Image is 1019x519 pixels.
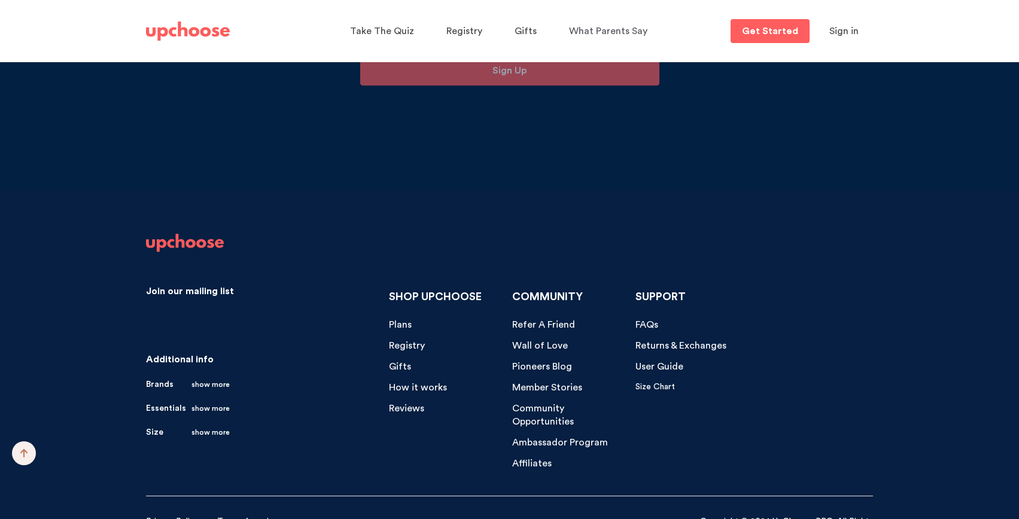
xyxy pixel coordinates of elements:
[731,19,810,43] a: Get Started
[635,341,726,350] span: Returns & Exchanges
[512,341,568,350] span: Wall of Love
[512,360,572,374] a: Pioneers Blog
[146,234,224,252] img: UpChoose
[389,318,412,332] a: Plans
[814,19,874,43] button: Sign in
[389,339,425,353] a: Registry
[635,360,683,374] a: User Guide
[389,383,447,392] span: How it works
[146,22,230,41] img: UpChoose
[512,318,575,332] a: Refer A Friend
[492,63,527,79] p: Sign Up
[512,362,572,371] span: Pioneers Blog
[515,20,540,43] a: Gifts
[146,286,234,296] span: Join our mailing list
[512,404,574,427] span: Community Opportunities
[635,362,683,371] span: User Guide
[635,339,726,353] a: Returns & Exchanges
[512,459,552,468] span: Affiliates
[512,436,608,450] a: Ambassador Program
[635,320,658,329] span: FAQs
[515,26,537,36] span: Gifts
[389,320,412,329] span: Plans
[635,291,686,302] span: SUPPORT
[146,234,224,258] a: UpChoose
[350,20,418,43] a: Take The Quiz
[829,26,859,36] span: Sign in
[742,26,798,36] p: Get Started
[146,378,230,390] a: Brands
[512,320,575,329] span: Refer A Friend
[389,404,424,413] span: Reviews
[191,378,230,390] span: show more
[569,26,647,36] span: What Parents Say
[350,26,414,36] span: Take The Quiz
[569,20,651,43] a: What Parents Say
[512,339,568,353] a: Wall of Love
[146,355,214,364] span: Additional info
[389,402,424,416] a: Reviews
[512,291,583,302] span: COMMUNITY
[512,383,582,392] span: Member Stories
[389,341,425,350] span: Registry
[389,381,447,395] a: How it works
[146,19,230,44] a: UpChoose
[512,402,626,429] a: Community Opportunities
[146,426,230,438] a: Size
[512,457,552,471] a: Affiliates
[635,383,675,391] span: Size Chart
[446,26,482,36] span: Registry
[512,381,582,395] a: Member Stories
[389,360,411,374] a: Gifts
[191,426,230,438] span: show more
[512,438,608,447] span: Ambassador Program
[360,57,659,86] button: Sign Up
[389,362,411,371] span: Gifts
[191,402,230,414] span: show more
[635,318,658,332] a: FAQs
[635,381,675,393] a: Size Chart
[146,402,230,414] a: Essentials
[389,291,482,302] span: SHOP UPCHOOSE
[446,20,486,43] a: Registry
